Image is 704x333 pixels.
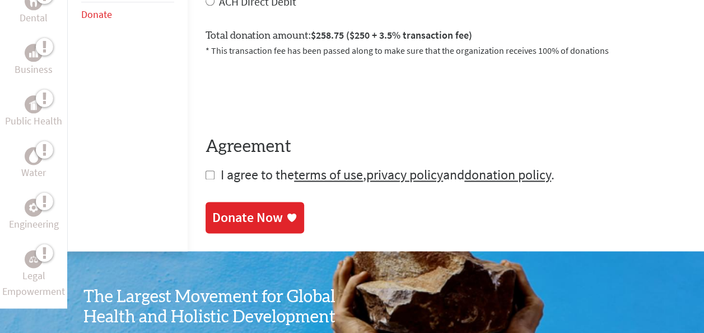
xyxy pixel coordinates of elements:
a: BusinessBusiness [15,44,53,77]
div: Legal Empowerment [25,250,43,268]
h3: The Largest Movement for Global Health and Holistic Development [83,287,352,327]
a: donation policy [464,166,551,183]
iframe: reCAPTCHA [206,71,376,114]
div: Donate Now [212,209,283,226]
p: Dental [20,10,48,26]
a: EngineeringEngineering [9,198,59,232]
a: Public HealthPublic Health [5,95,62,129]
a: Donate Now [206,202,304,233]
a: Legal EmpowermentLegal Empowerment [2,250,65,299]
li: Donate [81,2,174,27]
a: privacy policy [366,166,443,183]
a: WaterWater [21,147,46,181]
img: Legal Empowerment [29,256,38,262]
img: Public Health [29,99,38,110]
label: Total donation amount: [206,27,472,44]
img: Water [29,150,38,163]
p: Business [15,62,53,77]
div: Public Health [25,95,43,113]
p: Engineering [9,216,59,232]
p: Legal Empowerment [2,268,65,299]
div: Engineering [25,198,43,216]
a: terms of use [294,166,363,183]
p: Water [21,165,46,181]
div: Business [25,44,43,62]
div: Water [25,147,43,165]
img: Business [29,48,38,57]
span: $258.75 ($250 + 3.5% transaction fee) [311,29,472,41]
p: * This transaction fee has been passed along to make sure that the organization receives 100% of ... [206,44,686,57]
img: Engineering [29,203,38,212]
h4: Agreement [206,137,686,157]
p: Public Health [5,113,62,129]
span: I agree to the , and . [221,166,554,183]
a: Donate [81,8,112,21]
